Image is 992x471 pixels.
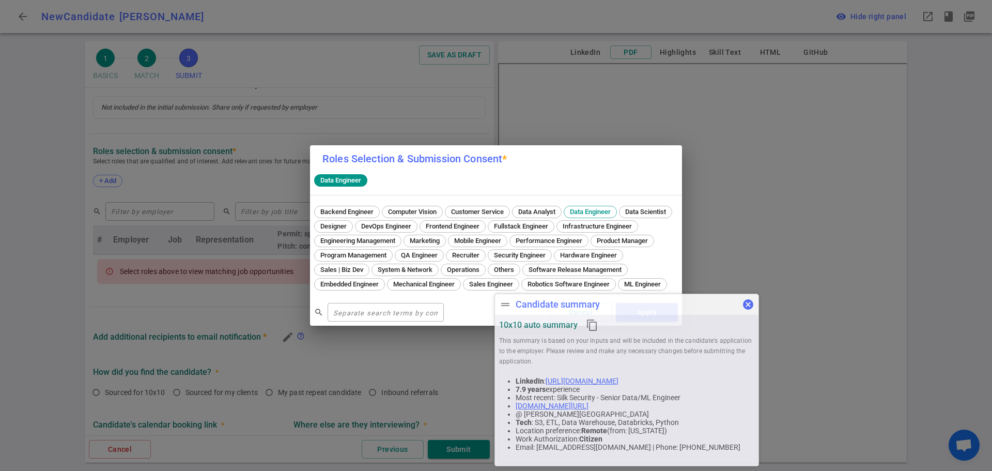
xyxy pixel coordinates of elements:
span: Fullstack Engineer [490,222,552,230]
span: Hardware Engineer [556,251,621,259]
span: Data Analyst [515,208,559,216]
span: Security Engineer [490,251,549,259]
span: Backend Engineer [317,208,377,216]
span: Others [490,266,518,274]
span: Frontend Engineer [422,222,483,230]
span: Marketing [406,237,443,245]
label: Roles Selection & Submission Consent [322,153,507,165]
span: Embedded Engineer [317,280,382,288]
span: Performance Engineer [512,237,586,245]
span: QA Engineer [397,251,441,259]
input: Separate search terms by comma or space [328,304,444,321]
span: Designer [317,222,350,230]
span: Software Release Management [525,266,625,274]
span: Engineering Management [317,237,399,245]
span: Sales Engineer [466,280,517,288]
span: Infrastructure Engineer [559,222,636,230]
span: Operations [443,266,483,274]
span: System & Network [374,266,436,274]
span: Data Engineer [316,176,365,184]
span: Data Engineer [566,208,614,216]
span: ML Engineer [621,280,664,288]
span: Data Scientist [622,208,670,216]
span: Mobile Engineer [451,237,505,245]
span: Sales | Biz Dev [317,266,367,274]
span: Recruiter [448,251,483,259]
span: search [314,308,323,317]
span: Robotics Software Engineer [524,280,613,288]
span: Computer Vision [384,208,440,216]
span: DevOps Engineer [358,222,415,230]
span: Mechanical Engineer [390,280,458,288]
span: Customer Service [447,208,507,216]
span: Product Manager [593,237,652,245]
span: Program Management [317,251,390,259]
